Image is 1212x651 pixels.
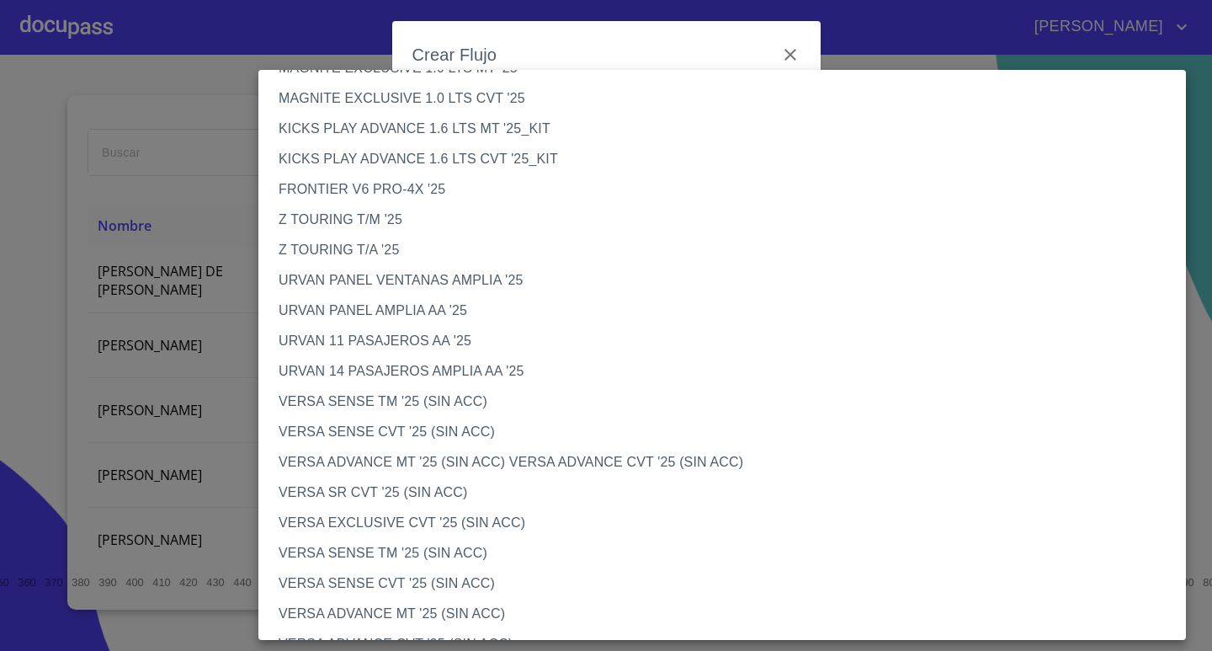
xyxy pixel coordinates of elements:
[258,174,1199,205] li: FRONTIER V6 PRO-4X '25
[258,144,1199,174] li: KICKS PLAY ADVANCE 1.6 LTS CVT '25_KIT
[258,478,1199,508] li: VERSA SR CVT '25 (SIN ACC)
[258,387,1199,417] li: VERSA SENSE TM '25 (SIN ACC)
[258,265,1199,296] li: URVAN PANEL VENTANAS AMPLIA '25
[258,599,1199,629] li: VERSA ADVANCE MT '25 (SIN ACC)
[258,538,1199,568] li: VERSA SENSE TM '25 (SIN ACC)
[258,326,1199,356] li: URVAN 11 PASAJEROS AA '25
[258,356,1199,387] li: URVAN 14 PASAJEROS AMPLIA AA '25
[258,447,1199,478] li: VERSA ADVANCE MT '25 (SIN ACC) VERSA ADVANCE CVT '25 (SIN ACC)
[258,205,1199,235] li: Z TOURING T/M '25
[258,568,1199,599] li: VERSA SENSE CVT '25 (SIN ACC)
[258,235,1199,265] li: Z TOURING T/A '25
[258,114,1199,144] li: KICKS PLAY ADVANCE 1.6 LTS MT '25_KIT
[258,508,1199,538] li: VERSA EXCLUSIVE CVT '25 (SIN ACC)
[258,83,1199,114] li: MAGNITE EXCLUSIVE 1.0 LTS CVT '25
[258,296,1199,326] li: URVAN PANEL AMPLIA AA '25
[258,417,1199,447] li: VERSA SENSE CVT '25 (SIN ACC)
